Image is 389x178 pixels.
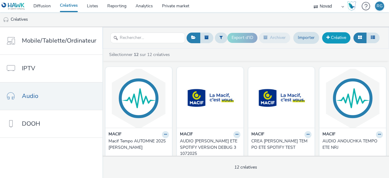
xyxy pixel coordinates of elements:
img: Macif Tempo AUTOMNE 2025 Brigitte visual [107,68,170,128]
a: Créative [322,32,350,43]
strong: MACIF [322,131,336,138]
span: DOOH [22,119,40,128]
img: audio [3,17,9,23]
a: CREA [PERSON_NAME] TEMPO ETE SPOTIFY TEST [251,138,312,151]
strong: MACIF [180,131,193,138]
img: CREA CHLOE TEMPO ETE SPOTIFY TEST visual [250,68,313,128]
span: Mobile/Tablette/Ordinateur [22,36,96,45]
a: Macif Tempo AUTOMNE 2025 [PERSON_NAME] [108,138,169,151]
div: CREA [PERSON_NAME] TEMPO ETE SPOTIFY TEST [251,138,309,151]
button: Liste [366,33,380,43]
a: AUDIO ANOUCHKA TEMPO ETE NRJ [322,138,383,151]
a: Sélectionner sur 12 créatives [108,52,172,58]
strong: MACIF [251,131,264,138]
div: RG [377,2,383,11]
div: AUDIO [PERSON_NAME] ETE SPOTIFY VERSION DEBUG 31072025 [180,138,238,157]
div: Macif Tempo AUTOMNE 2025 [PERSON_NAME] [108,138,167,151]
input: Rechercher... [110,33,185,43]
a: Importer [293,32,319,44]
button: Archiver [259,33,290,43]
button: Export d'ID [227,33,257,43]
img: AUDIO ANOUCHKA TEMPO ETE NRJ visual [321,68,384,128]
img: undefined Logo [2,2,25,10]
a: AUDIO [PERSON_NAME] ETE SPOTIFY VERSION DEBUG 31072025 [180,138,240,157]
span: IPTV [22,64,35,73]
div: AUDIO ANOUCHKA TEMPO ETE NRJ [322,138,380,151]
img: Hawk Academy [347,1,356,11]
span: 12 créatives [234,164,257,170]
span: Audio [22,92,38,100]
button: Grille [353,33,367,43]
img: AUDIO CHLOE TEMPO ETE SPOTIFY VERSION DEBUG 31072025 visual [178,68,242,128]
a: Hawk Academy [347,1,359,11]
strong: MACIF [108,131,122,138]
strong: 12 [134,52,139,58]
